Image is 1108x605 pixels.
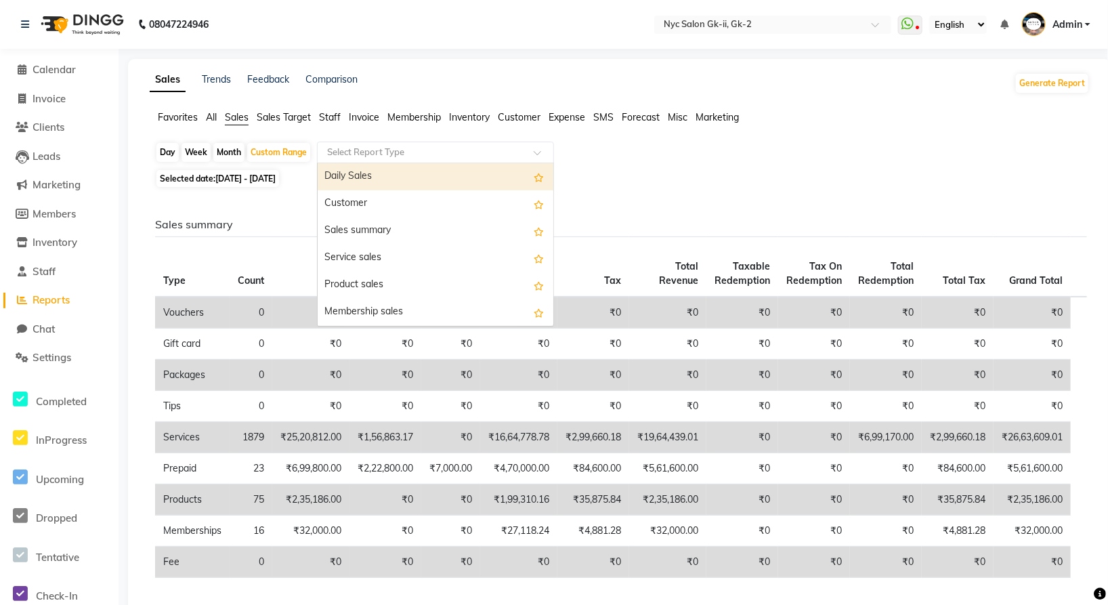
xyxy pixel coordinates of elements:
[318,272,553,299] div: Product sales
[706,329,778,360] td: ₹0
[994,329,1071,360] td: ₹0
[421,360,480,391] td: ₹0
[349,329,421,360] td: ₹0
[850,422,922,453] td: ₹6,99,170.00
[850,516,922,547] td: ₹0
[155,218,1079,231] h6: Sales summary
[778,360,850,391] td: ₹0
[706,547,778,578] td: ₹0
[534,277,544,293] span: Add this report to Favorites List
[480,516,557,547] td: ₹27,118.24
[318,245,553,272] div: Service sales
[230,360,272,391] td: 0
[349,516,421,547] td: ₹0
[33,322,55,335] span: Chat
[534,169,544,185] span: Add this report to Favorites List
[272,547,349,578] td: ₹0
[534,304,544,320] span: Add this report to Favorites List
[155,453,230,484] td: Prepaid
[182,143,211,162] div: Week
[272,484,349,516] td: ₹2,35,186.00
[36,395,87,408] span: Completed
[247,73,289,85] a: Feedback
[3,350,115,366] a: Settings
[155,360,230,391] td: Packages
[994,516,1071,547] td: ₹32,000.00
[480,547,557,578] td: ₹0
[33,236,77,249] span: Inventory
[3,178,115,193] a: Marketing
[994,547,1071,578] td: ₹0
[480,360,557,391] td: ₹0
[1022,12,1046,36] img: Admin
[349,391,421,422] td: ₹0
[257,111,311,123] span: Sales Target
[706,422,778,453] td: ₹0
[994,422,1071,453] td: ₹26,63,609.01
[36,512,77,524] span: Dropped
[36,551,79,564] span: Tentative
[604,274,621,287] span: Tax
[36,473,84,486] span: Upcoming
[156,170,279,187] span: Selected date:
[659,260,698,287] span: Total Revenue
[629,453,706,484] td: ₹5,61,600.00
[33,351,71,364] span: Settings
[557,484,629,516] td: ₹35,875.84
[36,434,87,446] span: InProgress
[778,484,850,516] td: ₹0
[850,484,922,516] td: ₹0
[421,547,480,578] td: ₹0
[272,329,349,360] td: ₹0
[850,391,922,422] td: ₹0
[230,516,272,547] td: 16
[421,329,480,360] td: ₹0
[35,5,127,43] img: logo
[33,207,76,220] span: Members
[629,484,706,516] td: ₹2,35,186.00
[557,297,629,329] td: ₹0
[480,329,557,360] td: ₹0
[305,73,358,85] a: Comparison
[557,391,629,422] td: ₹0
[629,516,706,547] td: ₹32,000.00
[215,173,276,184] span: [DATE] - [DATE]
[480,484,557,516] td: ₹1,99,310.16
[629,297,706,329] td: ₹0
[922,329,994,360] td: ₹0
[850,547,922,578] td: ₹0
[3,264,115,280] a: Staff
[230,297,272,329] td: 0
[480,453,557,484] td: ₹4,70,000.00
[629,360,706,391] td: ₹0
[33,92,66,105] span: Invoice
[349,111,379,123] span: Invoice
[778,453,850,484] td: ₹0
[850,360,922,391] td: ₹0
[850,453,922,484] td: ₹0
[3,120,115,135] a: Clients
[994,391,1071,422] td: ₹0
[778,547,850,578] td: ₹0
[706,391,778,422] td: ₹0
[557,453,629,484] td: ₹84,600.00
[349,484,421,516] td: ₹0
[449,111,490,123] span: Inventory
[778,329,850,360] td: ₹0
[421,516,480,547] td: ₹0
[706,484,778,516] td: ₹0
[557,547,629,578] td: ₹0
[421,422,480,453] td: ₹0
[1052,18,1082,32] span: Admin
[922,360,994,391] td: ₹0
[994,297,1071,329] td: ₹0
[498,111,540,123] span: Customer
[629,547,706,578] td: ₹0
[1009,274,1063,287] span: Grand Total
[778,422,850,453] td: ₹0
[150,68,186,92] a: Sales
[557,422,629,453] td: ₹2,99,660.18
[786,260,842,287] span: Tax On Redemption
[1016,74,1088,93] button: Generate Report
[421,453,480,484] td: ₹7,000.00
